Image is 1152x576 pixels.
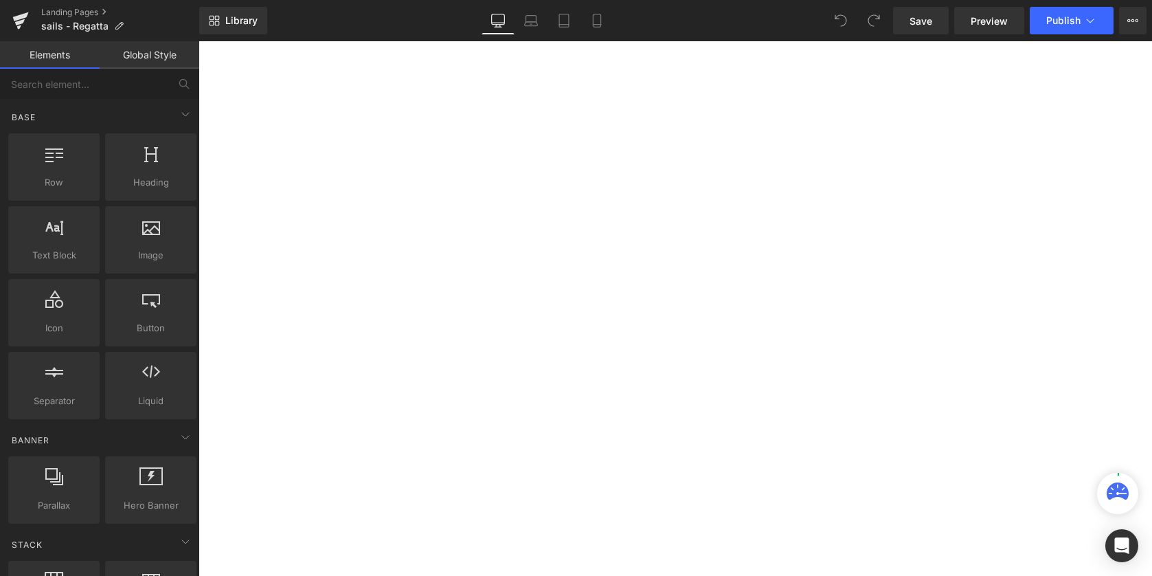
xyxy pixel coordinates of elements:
[109,321,192,335] span: Button
[580,7,613,34] a: Mobile
[12,248,95,263] span: Text Block
[109,248,192,263] span: Image
[1105,529,1138,562] div: Open Intercom Messenger
[1119,7,1147,34] button: More
[547,7,580,34] a: Tablet
[12,175,95,190] span: Row
[954,7,1024,34] a: Preview
[12,498,95,513] span: Parallax
[12,321,95,335] span: Icon
[1046,15,1081,26] span: Publish
[1030,7,1114,34] button: Publish
[41,21,109,32] span: sails - Regatta
[109,175,192,190] span: Heading
[199,7,267,34] a: New Library
[10,538,44,551] span: Stack
[225,14,258,27] span: Library
[515,7,547,34] a: Laptop
[100,41,199,69] a: Global Style
[10,111,37,124] span: Base
[41,7,199,18] a: Landing Pages
[10,434,51,447] span: Banner
[109,498,192,513] span: Hero Banner
[482,7,515,34] a: Desktop
[971,14,1008,28] span: Preview
[910,14,932,28] span: Save
[827,7,855,34] button: Undo
[12,394,95,408] span: Separator
[860,7,888,34] button: Redo
[109,394,192,408] span: Liquid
